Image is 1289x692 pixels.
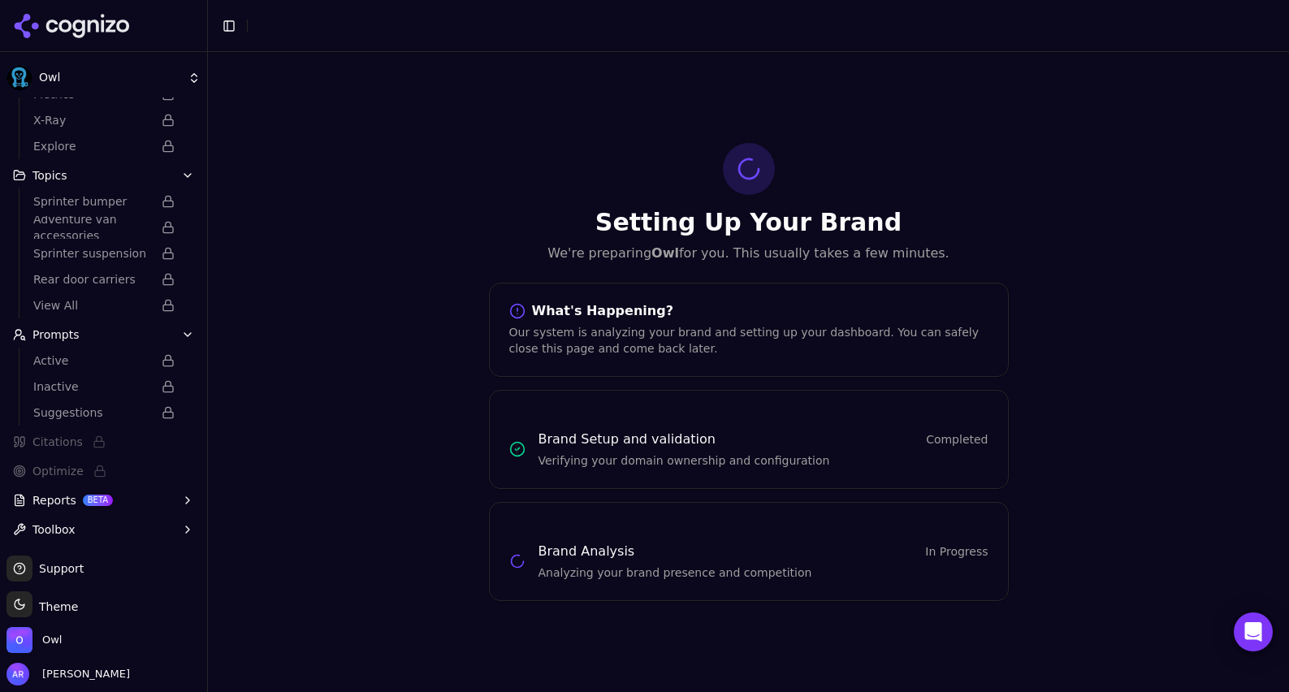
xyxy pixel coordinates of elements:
p: We're preparing for you. This usually takes a few minutes. [489,244,1009,263]
div: Our system is analyzing your brand and setting up your dashboard. You can safely close this page ... [509,324,988,357]
span: Prompts [32,327,80,343]
button: Open user button [6,663,130,686]
span: Inactive [33,378,152,395]
span: In Progress [925,543,988,560]
span: Citations [32,434,83,450]
button: Prompts [6,322,201,348]
div: What's Happening? [509,303,988,319]
button: Toolbox [6,517,201,543]
span: Explore [33,138,152,154]
span: Owl [42,633,62,647]
span: Reports [32,492,76,508]
span: Sprinter bumper [33,193,152,210]
p: Verifying your domain ownership and configuration [539,452,988,469]
button: Topics [6,162,201,188]
img: Owl [6,65,32,91]
h3: Brand Analysis [539,542,635,561]
span: X-Ray [33,112,152,128]
p: Analyzing your brand presence and competition [539,564,988,581]
div: Open Intercom Messenger [1234,612,1273,651]
span: Theme [32,600,78,613]
img: Owl [6,627,32,653]
span: Optimize [32,463,84,479]
img: Adam Raper [6,663,29,686]
span: [PERSON_NAME] [36,667,130,681]
span: Sprinter suspension [33,245,152,262]
span: BETA [83,495,113,506]
span: Toolbox [32,521,76,538]
span: Suggestions [33,404,152,421]
span: Completed [926,431,988,448]
h1: Setting Up Your Brand [489,208,1009,237]
span: Support [32,560,84,577]
button: ReportsBETA [6,487,201,513]
button: Open organization switcher [6,627,62,653]
span: Active [33,352,152,369]
span: Topics [32,167,67,184]
span: Adventure van accessories [33,211,152,244]
h3: Brand Setup and validation [539,430,716,449]
span: Owl [39,71,181,85]
span: View All [33,297,152,314]
strong: Owl [651,245,679,261]
span: Rear door carriers [33,271,152,288]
